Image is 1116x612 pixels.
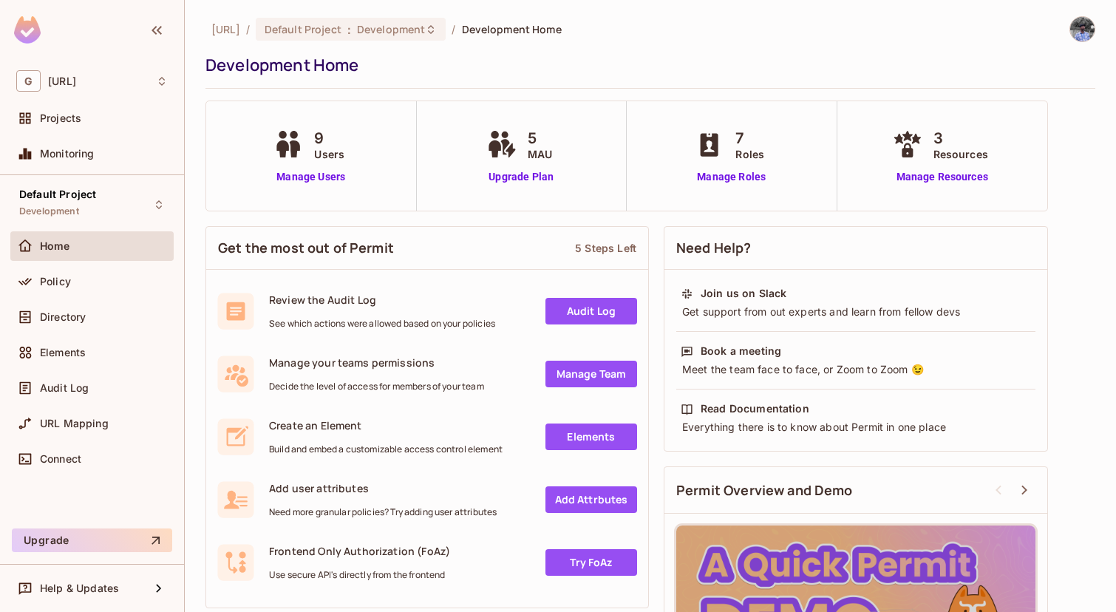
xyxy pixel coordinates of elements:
span: G [16,70,41,92]
img: SReyMgAAAABJRU5ErkJggg== [14,16,41,44]
span: Need more granular policies? Try adding user attributes [269,506,497,518]
button: Upgrade [12,528,172,552]
span: MAU [528,146,552,162]
div: Development Home [205,54,1088,76]
div: Get support from out experts and learn from fellow devs [681,305,1031,319]
span: Roles [735,146,764,162]
span: Audit Log [40,382,89,394]
span: Create an Element [269,418,503,432]
span: 9 [314,127,344,149]
a: Add Attrbutes [545,486,637,513]
span: Policy [40,276,71,288]
span: the active workspace [211,22,240,36]
span: Workspace: genworx.ai [48,75,76,87]
a: Audit Log [545,298,637,324]
span: Connect [40,453,81,465]
span: Get the most out of Permit [218,239,394,257]
div: Meet the team face to face, or Zoom to Zoom 😉 [681,362,1031,377]
span: Default Project [19,188,96,200]
span: 7 [735,127,764,149]
span: Development Home [462,22,562,36]
a: Manage Resources [889,169,996,185]
span: Build and embed a customizable access control element [269,443,503,455]
span: Elements [40,347,86,358]
span: : [347,24,352,35]
div: Everything there is to know about Permit in one place [681,420,1031,435]
span: Permit Overview and Demo [676,481,853,500]
span: Manage your teams permissions [269,356,484,370]
span: Use secure API's directly from the frontend [269,569,450,581]
span: Home [40,240,70,252]
span: 5 [528,127,552,149]
span: See which actions were allowed based on your policies [269,318,495,330]
img: Mithies [1070,17,1095,41]
a: Elements [545,424,637,450]
a: Manage Roles [691,169,772,185]
span: Users [314,146,344,162]
a: Try FoAz [545,549,637,576]
a: Manage Team [545,361,637,387]
div: Join us on Slack [701,286,786,301]
span: Development [357,22,425,36]
span: Add user attributes [269,481,497,495]
span: Decide the level of access for members of your team [269,381,484,392]
span: Review the Audit Log [269,293,495,307]
li: / [246,22,250,36]
span: Monitoring [40,148,95,160]
span: URL Mapping [40,418,109,429]
a: Manage Users [270,169,352,185]
span: Development [19,205,79,217]
span: Frontend Only Authorization (FoAz) [269,544,450,558]
span: Help & Updates [40,582,119,594]
div: 5 Steps Left [575,241,636,255]
div: Book a meeting [701,344,781,358]
span: Projects [40,112,81,124]
a: Upgrade Plan [483,169,559,185]
div: Read Documentation [701,401,809,416]
span: Directory [40,311,86,323]
span: 3 [933,127,988,149]
span: Need Help? [676,239,752,257]
span: Resources [933,146,988,162]
li: / [452,22,455,36]
span: Default Project [265,22,341,36]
